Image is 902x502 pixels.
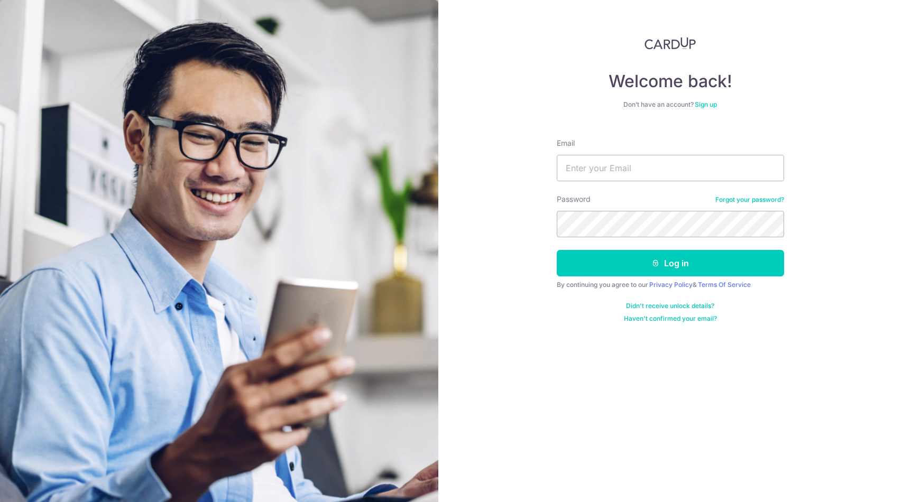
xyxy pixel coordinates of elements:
input: Enter your Email [557,155,784,181]
label: Email [557,138,575,148]
label: Password [557,194,591,204]
h4: Welcome back! [557,71,784,92]
a: Didn't receive unlock details? [626,302,714,310]
div: Don’t have an account? [557,100,784,109]
a: Privacy Policy [649,281,693,289]
a: Sign up [695,100,717,108]
button: Log in [557,250,784,276]
a: Forgot your password? [715,196,784,204]
a: Haven't confirmed your email? [624,314,717,323]
img: CardUp Logo [645,37,696,50]
div: By continuing you agree to our & [557,281,784,289]
a: Terms Of Service [698,281,751,289]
